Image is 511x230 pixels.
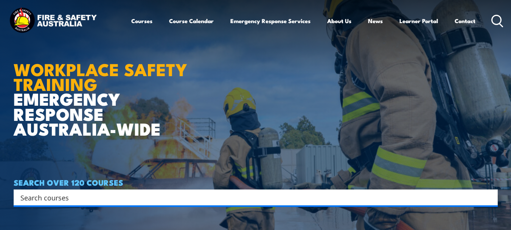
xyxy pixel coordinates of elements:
[368,12,383,30] a: News
[131,12,152,30] a: Courses
[14,56,187,97] strong: WORKPLACE SAFETY TRAINING
[485,192,495,203] button: Search magnifier button
[14,42,199,136] h1: EMERGENCY RESPONSE AUSTRALIA-WIDE
[14,178,498,186] h4: SEARCH OVER 120 COURSES
[169,12,214,30] a: Course Calendar
[230,12,311,30] a: Emergency Response Services
[20,192,481,203] input: Search input
[399,12,438,30] a: Learner Portal
[22,192,483,203] form: Search form
[327,12,351,30] a: About Us
[455,12,475,30] a: Contact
